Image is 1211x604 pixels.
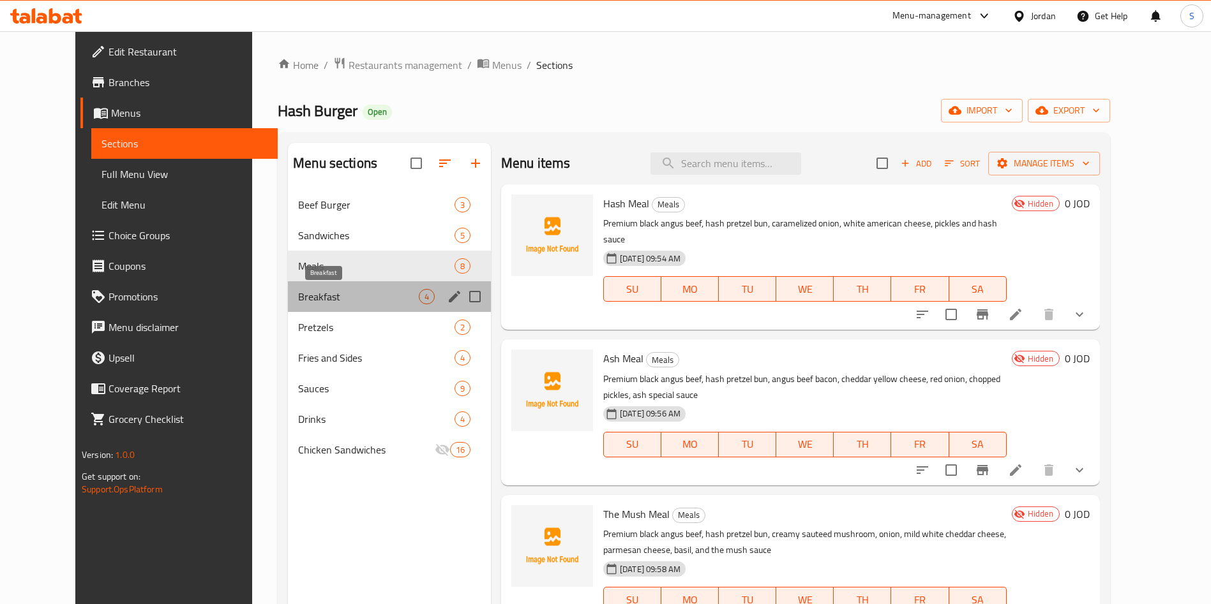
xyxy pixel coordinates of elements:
div: Sauces9 [288,373,491,404]
span: TU [724,280,771,298]
span: Meals [298,258,455,274]
span: Choice Groups [109,228,267,243]
span: Full Menu View [102,166,267,182]
span: [DATE] 09:58 AM [615,563,686,575]
span: Select section [869,150,896,177]
span: Manage items [998,156,1090,172]
button: show more [1064,455,1095,485]
span: [DATE] 09:54 AM [615,253,686,265]
button: import [941,99,1023,122]
div: Menu-management [892,8,971,24]
span: FR [896,280,944,298]
div: Breakfast4edit [288,281,491,312]
button: WE [776,276,834,302]
span: Hidden [1023,508,1059,520]
span: FR [896,435,944,453]
span: TH [839,435,886,453]
button: MO [661,432,719,457]
span: Branches [109,75,267,90]
span: SU [609,280,656,298]
div: Drinks4 [288,404,491,434]
span: [DATE] 09:56 AM [615,408,686,420]
div: Meals8 [288,251,491,281]
svg: Show Choices [1072,307,1087,322]
span: Sections [536,57,573,73]
span: S [1189,9,1194,23]
a: Support.OpsPlatform [82,481,163,497]
div: items [450,442,470,457]
span: Meals [647,353,679,367]
svg: Inactive section [435,442,450,457]
button: Add [896,154,936,173]
span: Select to update [938,301,965,328]
a: Full Menu View [91,159,278,189]
button: Branch-specific-item [967,299,998,330]
button: show more [1064,299,1095,330]
span: Sections [102,136,267,151]
span: Sauces [298,381,455,396]
div: Pretzels [298,320,455,335]
span: Coverage Report [109,381,267,396]
span: Sort sections [430,148,460,179]
a: Edit Menu [91,189,278,220]
div: Open [363,105,392,120]
button: SU [603,276,661,302]
div: Chicken Sandwiches16 [288,434,491,465]
div: items [455,350,470,365]
span: Version: [82,446,113,463]
span: 4 [455,352,470,364]
p: Premium black angus beef, hash pretzel bun, angus beef bacon, cheddar yellow cheese, red onion, c... [603,371,1007,403]
div: Meals [652,197,685,212]
span: Fries and Sides [298,350,455,365]
span: Hidden [1023,198,1059,210]
span: Chicken Sandwiches [298,442,435,457]
input: search [651,152,801,175]
img: Hash Meal [511,195,593,276]
div: items [455,411,470,427]
span: Drinks [298,411,455,427]
button: sort-choices [907,299,938,330]
span: export [1038,103,1100,119]
div: items [455,228,470,243]
span: Sandwiches [298,228,455,243]
span: 5 [455,230,470,242]
span: 9 [455,383,470,395]
span: Coupons [109,258,267,274]
span: Hidden [1023,353,1059,365]
span: Breakfast [298,289,419,304]
h6: 0 JOD [1065,350,1090,367]
div: Beef Burger [298,197,455,212]
button: delete [1034,455,1064,485]
span: Upsell [109,350,267,365]
span: Open [363,107,392,117]
div: Pretzels2 [288,312,491,343]
li: / [467,57,472,73]
div: Meals [646,352,679,367]
p: Premium black angus beef, hash pretzel bun, creamy sauteed mushroom, onion, mild white cheddar ch... [603,526,1007,558]
span: import [951,103,1012,119]
span: Edit Restaurant [109,44,267,59]
button: SA [949,432,1007,457]
button: MO [661,276,719,302]
span: 4 [455,413,470,425]
button: TH [834,432,891,457]
span: 4 [419,291,434,303]
button: Manage items [988,152,1100,175]
span: 16 [451,444,470,456]
span: Menus [492,57,522,73]
svg: Show Choices [1072,462,1087,478]
span: Select all sections [403,150,430,177]
button: edit [445,287,464,306]
a: Edit menu item [1008,462,1023,478]
span: Add [899,156,933,171]
a: Home [278,57,319,73]
nav: Menu sections [288,184,491,470]
span: TU [724,435,771,453]
button: TU [719,276,776,302]
li: / [527,57,531,73]
a: Grocery Checklist [80,404,278,434]
p: Premium black angus beef, hash pretzel bun, caramelized onion, white american cheese, pickles and... [603,216,1007,247]
button: Sort [942,154,983,173]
